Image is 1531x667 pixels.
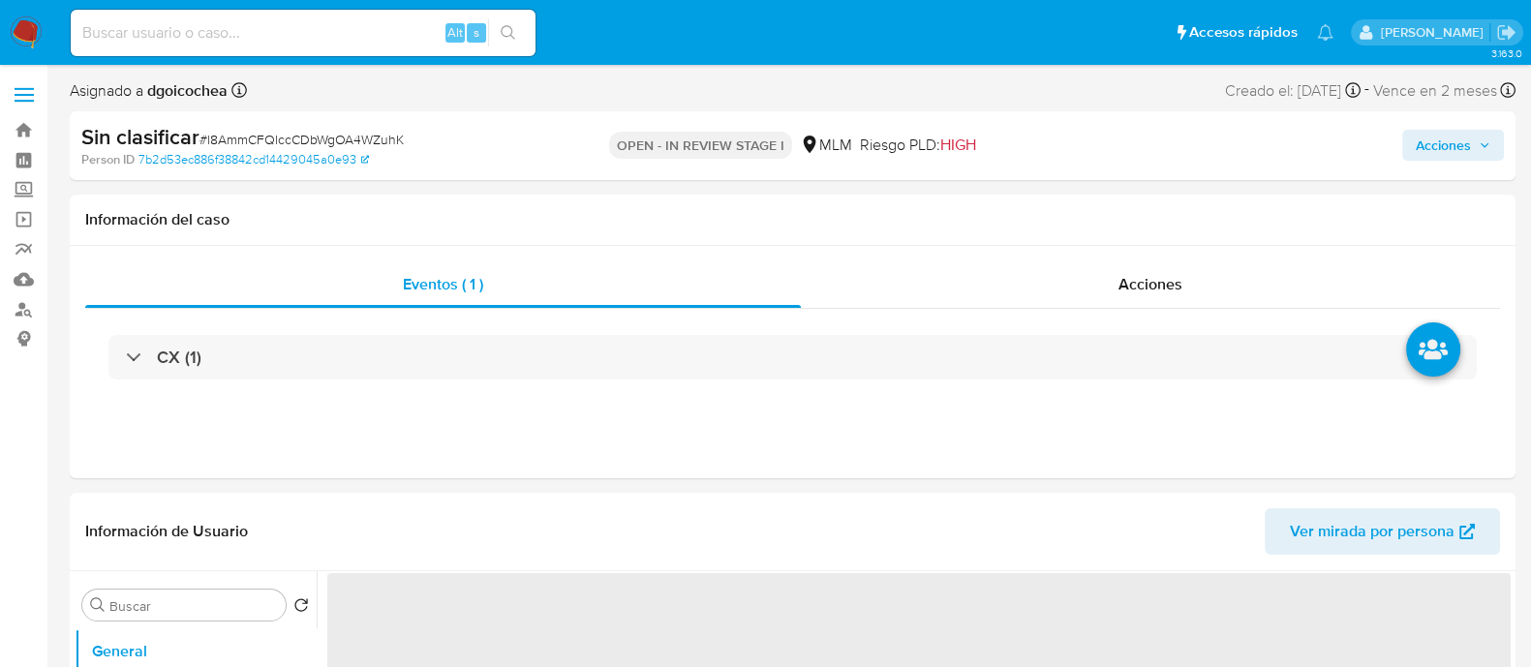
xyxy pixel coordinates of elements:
[90,597,106,613] button: Buscar
[1118,273,1182,295] span: Acciones
[293,597,309,619] button: Volver al orden por defecto
[447,23,463,42] span: Alt
[488,19,528,46] button: search-icon
[1189,22,1298,43] span: Accesos rápidos
[1364,77,1369,104] span: -
[1402,130,1504,161] button: Acciones
[81,121,199,152] b: Sin clasificar
[85,210,1500,229] h1: Información del caso
[403,273,483,295] span: Eventos ( 1 )
[157,347,201,368] h3: CX (1)
[1290,508,1454,555] span: Ver mirada por persona
[1380,23,1489,42] p: dalia.goicochea@mercadolibre.com.mx
[1416,130,1471,161] span: Acciones
[81,151,135,168] b: Person ID
[70,80,228,102] span: Asignado a
[143,79,228,102] b: dgoicochea
[85,522,248,541] h1: Información de Usuario
[800,135,852,156] div: MLM
[1317,24,1333,41] a: Notificaciones
[1225,77,1361,104] div: Creado el: [DATE]
[138,151,369,168] a: 7b2d53ec886f38842cd14429045a0e93
[474,23,479,42] span: s
[199,130,404,149] span: # l8AmmCFQlccCDbWgOA4WZuhK
[109,597,278,615] input: Buscar
[609,132,792,159] p: OPEN - IN REVIEW STAGE I
[1265,508,1500,555] button: Ver mirada por persona
[1373,80,1497,102] span: Vence en 2 meses
[860,135,976,156] span: Riesgo PLD:
[71,20,536,45] input: Buscar usuario o caso...
[1496,22,1516,43] a: Salir
[940,134,976,156] span: HIGH
[108,335,1477,379] div: CX (1)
